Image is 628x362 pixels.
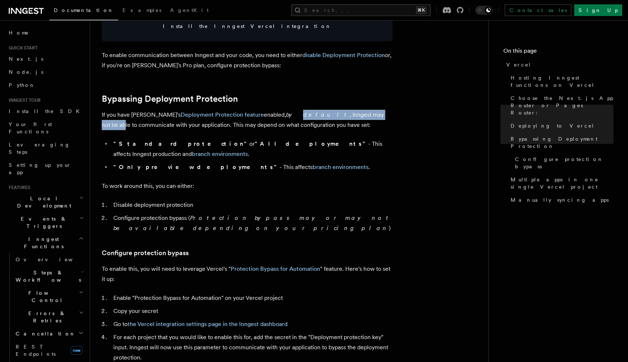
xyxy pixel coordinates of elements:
a: Examples [118,2,166,20]
span: Configure protection bypass [515,156,613,170]
strong: "Standard protection" [113,140,249,147]
a: Install the SDK [6,105,85,118]
button: Events & Triggers [6,212,85,233]
a: Next.js [6,52,85,65]
span: Local Development [6,195,79,209]
li: - This affects . [111,162,392,172]
span: Manually syncing apps [511,196,609,204]
button: Steps & Workflows [13,266,85,286]
span: Home [9,29,29,36]
a: Choose the Next.js App Router or Pages Router: [508,92,613,119]
em: Protection bypass may or may not be available depending on your pricing plan [113,214,391,232]
span: Bypassing Deployment Protection [511,135,613,150]
a: Your first Functions [6,118,85,138]
span: Multiple apps in one single Vercel project [511,176,613,190]
a: AgentKit [166,2,213,20]
span: Features [6,185,30,190]
p: To work around this, you can either: [102,181,392,191]
a: Bypassing Deployment Protection [102,94,238,104]
a: Contact sales [505,4,571,16]
span: REST Endpoints [16,344,56,357]
span: Examples [122,7,161,13]
a: Sign Up [574,4,622,16]
em: by default [286,111,350,118]
span: Setting up your app [9,162,71,175]
a: branch environments [313,164,369,170]
a: Multiple apps in one single Vercel project [508,173,613,193]
a: Documentation [49,2,118,20]
span: Inngest tour [6,97,41,103]
p: To enable communication between Inngest and your code, you need to either or, if you're on [PERSO... [102,50,392,71]
span: Your first Functions [9,121,52,134]
a: Setting up your app [6,158,85,179]
span: Install the SDK [9,108,84,114]
a: Hosting Inngest functions on Vercel [508,71,613,92]
kbd: ⌘K [416,7,426,14]
span: Install the Inngest Vercel integration [110,23,384,30]
span: Cancellation [13,330,76,337]
li: Enable "Protection Bypass for Automation" on your Vercel project [111,293,392,303]
a: Bypassing Deployment Protection [508,132,613,153]
a: Configure protection bypass [102,248,189,258]
strong: "Only preview deployments" [113,164,279,170]
li: Configure protection bypass ( ) [111,213,392,233]
a: Manually syncing apps [508,193,613,206]
a: Home [6,26,85,39]
span: AgentKit [170,7,209,13]
button: Flow Control [13,286,85,307]
a: REST Endpointsnew [13,340,85,361]
span: Events & Triggers [6,215,79,230]
p: If you have [PERSON_NAME]'s enabled, , Inngest may not be able to communicate with your applicati... [102,110,392,130]
a: Overview [13,253,85,266]
span: Python [9,82,35,88]
button: Toggle dark mode [475,6,493,15]
span: Choose the Next.js App Router or Pages Router: [511,94,613,116]
button: Inngest Functions [6,233,85,253]
li: Disable deployment protection [111,200,392,210]
span: Leveraging Steps [9,142,70,155]
strong: "All deployments" [255,140,368,147]
button: Search...⌘K [291,4,431,16]
a: Leveraging Steps [6,138,85,158]
li: or - This affects Inngest production and . [111,139,392,159]
a: Vercel [503,58,613,71]
a: disable Deployment Protection [302,52,385,59]
span: Node.js [9,69,43,75]
button: Local Development [6,192,85,212]
a: Deploying to Vercel [508,119,613,132]
h4: On this page [503,47,613,58]
button: Errors & Retries [13,307,85,327]
span: Vercel [506,61,531,68]
span: Inngest Functions [6,236,78,250]
span: Documentation [54,7,114,13]
span: Deploying to Vercel [511,122,595,129]
span: Overview [16,257,90,262]
li: Go to [111,319,392,329]
span: Quick start [6,45,37,51]
span: new [71,346,82,355]
a: Deployment Protection feature [181,111,264,118]
p: To enable this, you will need to leverage Vercel's " " feature. Here's how to set it up: [102,264,392,284]
span: Flow Control [13,289,79,304]
span: Next.js [9,56,43,62]
a: the Vercel integration settings page in the Inngest dashboard [128,321,287,327]
a: branch environments [192,150,248,157]
a: Node.js [6,65,85,79]
span: Errors & Retries [13,310,79,324]
a: Python [6,79,85,92]
a: Protection Bypass for Automation [231,265,320,272]
span: Hosting Inngest functions on Vercel [511,74,613,89]
li: Copy your secret [111,306,392,316]
span: Steps & Workflows [13,269,81,283]
a: Configure protection bypass [512,153,613,173]
button: Cancellation [13,327,85,340]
